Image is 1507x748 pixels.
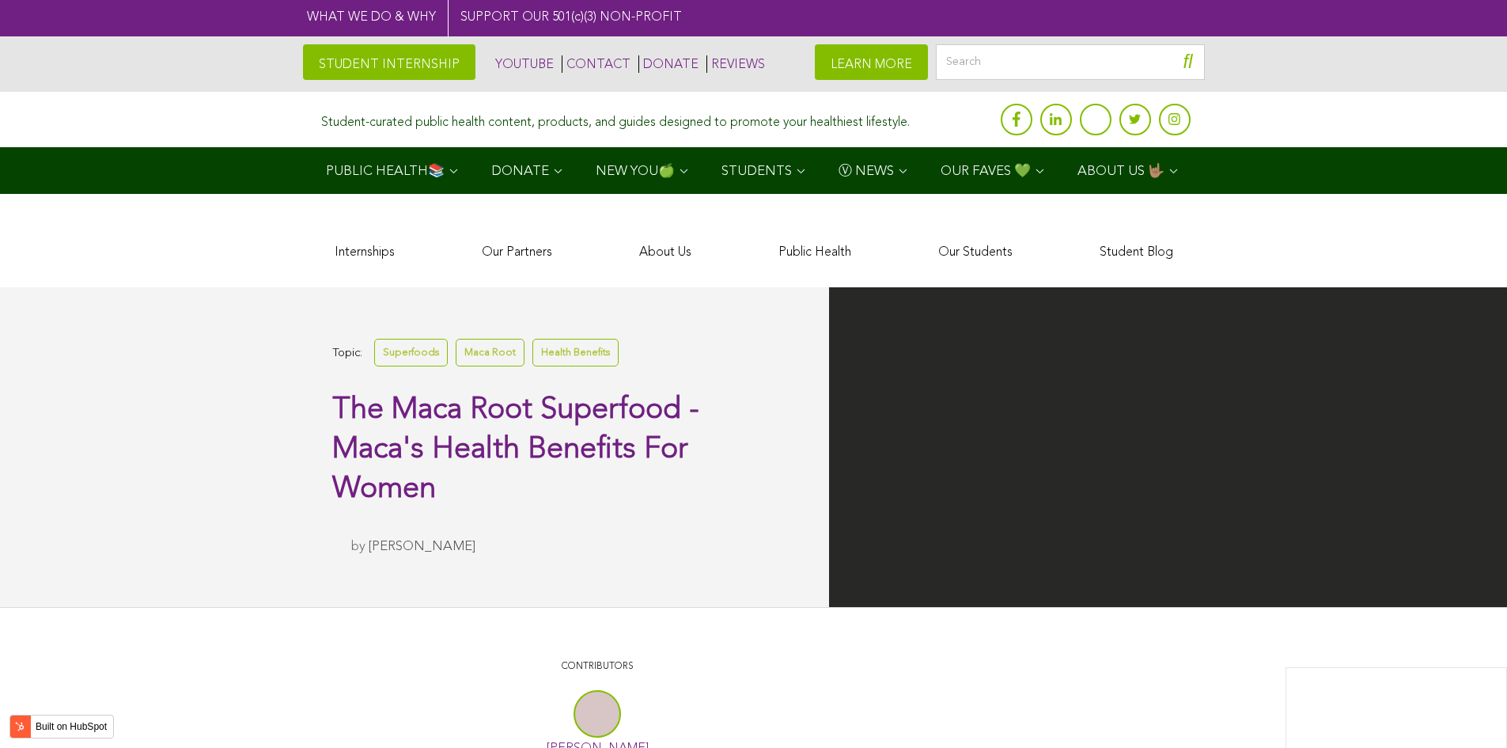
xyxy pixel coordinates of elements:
a: [PERSON_NAME] [369,540,475,553]
a: LEARN MORE [815,44,928,80]
img: HubSpot sprocket logo [10,717,29,736]
a: CONTACT [562,55,630,73]
span: NEW YOU🍏 [596,165,675,178]
div: Navigation Menu [303,147,1205,194]
div: Student-curated public health content, products, and guides designed to promote your healthiest l... [321,108,910,131]
label: Built on HubSpot [29,716,113,737]
span: Topic: [332,343,362,364]
button: Built on HubSpot [9,715,114,739]
span: OUR FAVES 💚 [941,165,1031,178]
span: by [351,540,365,553]
iframe: Chat Widget [1428,672,1507,748]
input: Search [936,44,1205,80]
a: REVIEWS [706,55,765,73]
a: Health Benefits [532,339,619,366]
span: STUDENTS [721,165,792,178]
a: DONATE [638,55,699,73]
a: YOUTUBE [491,55,554,73]
span: ABOUT US 🤟🏽 [1077,165,1164,178]
span: The Maca Root Superfood - Maca's Health Benefits For Women [332,395,699,504]
a: Superfoods [374,339,448,366]
span: Ⓥ NEWS [839,165,894,178]
p: CONTRIBUTORS [340,659,854,674]
a: Maca Root [456,339,524,366]
a: STUDENT INTERNSHIP [303,44,475,80]
span: DONATE [491,165,549,178]
span: PUBLIC HEALTH📚 [326,165,445,178]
